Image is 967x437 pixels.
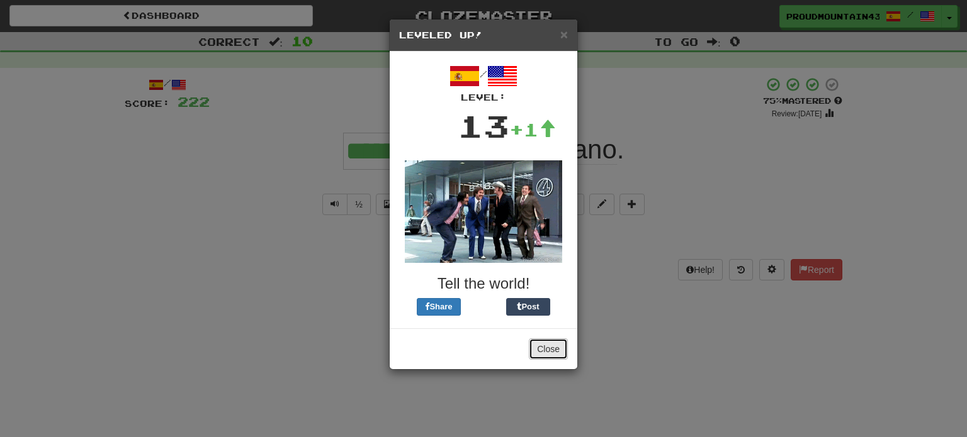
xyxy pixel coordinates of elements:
[529,338,568,360] button: Close
[399,61,568,104] div: /
[399,29,568,41] h5: Leveled Up!
[399,275,568,292] h3: Tell the world!
[560,27,568,41] span: ×
[560,28,568,41] button: Close
[417,298,461,316] button: Share
[461,298,506,316] iframe: X Post Button
[509,117,556,142] div: +1
[399,91,568,104] div: Level:
[506,298,550,316] button: Post
[405,160,562,263] img: anchorman-0f45bd94e4bc77b3e4009f63bd0ea52a2253b4c1438f2773e23d74ae24afd04f.gif
[458,104,509,148] div: 13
